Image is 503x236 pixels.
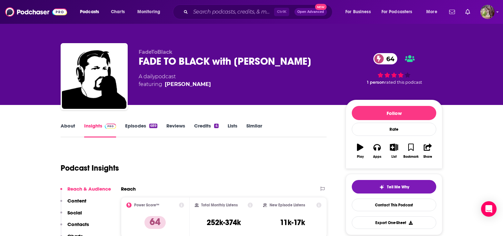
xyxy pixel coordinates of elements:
span: Ctrl K [274,8,289,16]
a: Credits4 [194,123,218,137]
a: Contact This Podcast [352,199,436,211]
span: rated this podcast [385,80,422,85]
span: 1 person [367,80,385,85]
div: Search podcasts, credits, & more... [179,5,339,19]
span: FadeToBlack [139,49,173,55]
a: Show notifications dropdown [463,6,473,17]
p: Content [67,198,86,204]
button: Share [419,139,436,163]
div: Share [423,155,432,159]
h2: Total Monthly Listens [201,203,238,207]
span: 64 [380,53,398,64]
button: Follow [352,106,436,120]
span: New [315,4,327,10]
h2: Power Score™ [134,203,159,207]
p: Reach & Audience [67,186,111,192]
div: List [391,155,397,159]
img: Podchaser - Follow, Share and Rate Podcasts [5,6,67,18]
div: Bookmark [403,155,419,159]
button: Open AdvancedNew [294,8,327,16]
h3: 11k-17k [280,218,305,227]
div: Open Intercom Messenger [481,201,497,217]
button: open menu [133,7,169,17]
div: Apps [373,155,381,159]
a: InsightsPodchaser Pro [84,123,116,137]
div: 4 [214,124,218,128]
h2: New Episode Listens [270,203,305,207]
a: Jimmy Church [165,80,211,88]
h1: Podcast Insights [61,163,119,173]
p: Contacts [67,221,89,227]
h2: Reach [121,186,136,192]
a: Reviews [166,123,185,137]
button: Apps [369,139,385,163]
div: A daily podcast [139,73,211,88]
span: Podcasts [80,7,99,16]
a: Episodes689 [125,123,157,137]
button: Export One-Sheet [352,216,436,229]
img: User Profile [480,5,495,19]
h3: 252k-374k [207,218,241,227]
span: Open Advanced [297,10,324,14]
span: Monitoring [137,7,160,16]
span: Logged in as MSanz [480,5,495,19]
button: open menu [422,7,445,17]
img: tell me why sparkle [379,184,384,190]
p: Social [67,210,82,216]
button: open menu [377,7,422,17]
span: featuring [139,80,211,88]
input: Search podcasts, credits, & more... [191,7,274,17]
button: tell me why sparkleTell Me Why [352,180,436,194]
button: Bookmark [402,139,419,163]
img: Podchaser Pro [105,124,116,129]
p: 64 [144,216,166,229]
div: Rate [352,123,436,136]
button: open menu [341,7,379,17]
span: For Podcasters [381,7,412,16]
div: Play [357,155,364,159]
div: 689 [149,124,157,128]
button: Content [60,198,86,210]
a: About [61,123,75,137]
a: 64 [373,53,398,64]
button: Show profile menu [480,5,495,19]
a: Similar [246,123,262,137]
a: Show notifications dropdown [447,6,458,17]
a: Lists [228,123,237,137]
img: FADE TO BLACK with Jimmy Church [62,44,126,109]
span: For Business [345,7,371,16]
button: open menu [75,7,107,17]
a: Charts [107,7,129,17]
span: More [426,7,437,16]
span: Charts [111,7,125,16]
button: Social [60,210,82,222]
button: List [386,139,402,163]
span: Tell Me Why [387,184,409,190]
button: Contacts [60,221,89,233]
div: 64 1 personrated this podcast [346,49,442,89]
button: Reach & Audience [60,186,111,198]
button: Play [352,139,369,163]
